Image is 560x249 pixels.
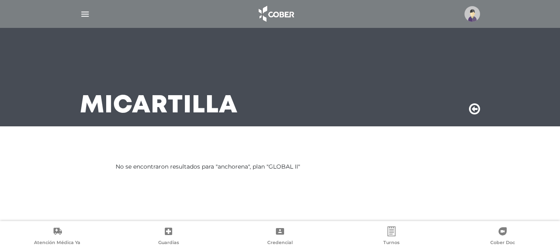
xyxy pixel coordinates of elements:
span: Turnos [383,240,400,247]
span: Cober Doc [490,240,515,247]
img: profile-placeholder.svg [464,6,480,22]
span: Atención Médica Ya [34,240,80,247]
a: Turnos [336,226,447,247]
span: Guardias [158,240,179,247]
a: Credencial [224,226,336,247]
h3: Mi Cartilla [80,95,238,117]
a: Guardias [113,226,225,247]
a: Atención Médica Ya [2,226,113,247]
div: No se encontraron resultados para "anchorena", plan "GLOBAL II" [116,162,444,171]
img: Cober_menu-lines-white.svg [80,9,90,19]
span: Credencial [267,240,293,247]
img: logo_cober_home-white.png [254,4,297,24]
a: Cober Doc [447,226,558,247]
